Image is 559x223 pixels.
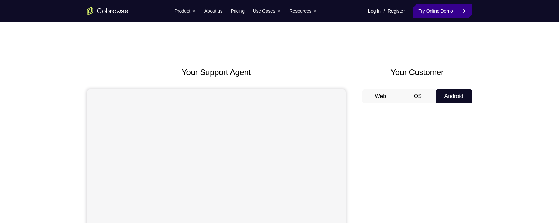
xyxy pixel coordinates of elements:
a: Try Online Demo [413,4,472,18]
h2: Your Support Agent [87,66,346,78]
span: / [384,7,385,15]
button: Web [362,89,399,103]
a: About us [204,4,222,18]
h2: Your Customer [362,66,472,78]
button: Resources [289,4,317,18]
button: Use Cases [253,4,281,18]
button: Product [174,4,196,18]
a: Log In [368,4,381,18]
a: Pricing [230,4,244,18]
a: Register [388,4,405,18]
a: Go to the home page [87,7,128,15]
button: Android [436,89,472,103]
button: iOS [399,89,436,103]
